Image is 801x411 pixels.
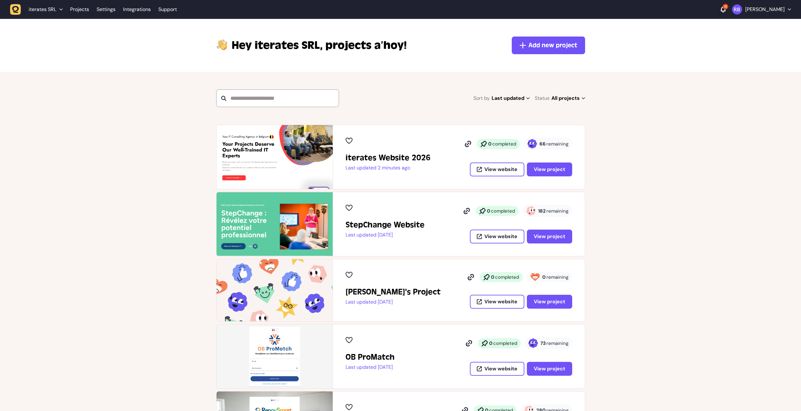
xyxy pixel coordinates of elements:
[495,274,519,280] span: completed
[539,141,546,147] strong: 66
[540,340,546,346] strong: 73
[484,234,517,239] span: View website
[216,38,228,51] img: hi-hand
[551,94,585,103] span: All projects
[346,232,425,238] p: Last updated [DATE]
[484,167,517,172] span: View website
[217,259,333,321] img: John's Project
[535,94,550,103] span: Status
[492,94,530,103] span: Last updated
[29,6,56,13] span: iterates SRL
[346,220,425,230] h2: StepChange Website
[732,4,791,14] button: [PERSON_NAME]
[546,208,568,214] span: remaining
[158,6,177,13] a: Support
[492,141,516,147] span: completed
[745,6,785,13] p: [PERSON_NAME]
[534,366,565,371] span: View project
[527,295,572,309] button: View project
[470,295,524,309] button: View website
[70,4,89,15] a: Projects
[542,274,546,280] strong: 0
[346,165,431,171] p: Last updated 2 minutes ago
[723,4,728,9] div: 18
[346,352,395,362] h2: OB ProMatch
[123,4,151,15] a: Integrations
[346,299,441,305] p: Last updated [DATE]
[470,163,524,176] button: View website
[232,38,407,53] p: projects a’hoy!
[493,340,517,346] span: completed
[732,4,742,14] img: Rodolphe Balay
[217,324,333,388] img: OB ProMatch
[470,362,524,376] button: View website
[346,364,395,370] p: Last updated [DATE]
[217,192,333,256] img: StepChange Website
[528,41,577,50] span: Add new project
[473,94,490,103] span: Sort by
[527,230,572,243] button: View project
[534,299,565,304] span: View project
[534,167,565,172] span: View project
[10,4,66,15] button: iterates SRL
[470,230,524,243] button: View website
[217,125,333,189] img: iterates Website 2026
[487,208,490,214] strong: 0
[488,141,492,147] strong: 0
[512,37,585,54] button: Add new project
[538,208,546,214] strong: 182
[346,287,441,297] h2: John's Project
[546,340,568,346] span: remaining
[527,163,572,176] button: View project
[232,38,323,53] span: iterates SRL
[484,299,517,304] span: View website
[491,274,494,280] strong: 0
[97,4,116,15] a: Settings
[527,362,572,376] button: View project
[489,340,493,346] strong: 0
[534,234,565,239] span: View project
[546,141,568,147] span: remaining
[491,208,515,214] span: completed
[546,274,568,280] span: remaining
[346,153,431,163] h2: iterates Website 2026
[484,366,517,371] span: View website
